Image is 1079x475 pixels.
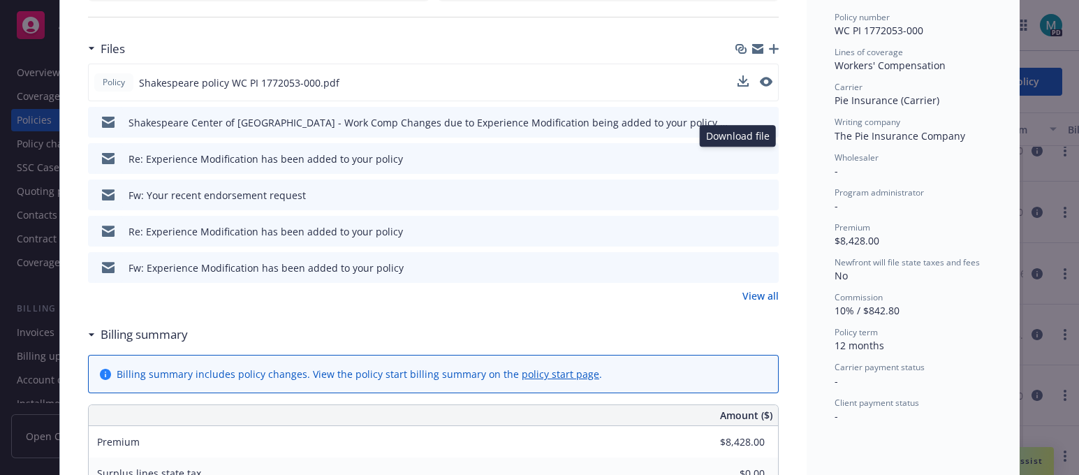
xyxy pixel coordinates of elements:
span: 12 months [835,339,884,352]
span: - [835,409,838,423]
span: Shakespeare policy WC PI 1772053-000.pdf [139,75,339,90]
input: 0.00 [682,432,773,453]
button: download file [738,261,749,275]
span: Writing company [835,116,900,128]
span: Policy number [835,11,890,23]
span: Wholesaler [835,152,879,163]
span: Lines of coverage [835,46,903,58]
span: Policy term [835,326,878,338]
span: Carrier payment status [835,361,925,373]
span: No [835,269,848,282]
button: download file [737,75,749,90]
span: $8,428.00 [835,234,879,247]
span: - [835,164,838,177]
div: Files [88,40,125,58]
button: download file [738,188,749,203]
button: preview file [761,224,773,239]
h3: Files [101,40,125,58]
span: Premium [97,435,140,448]
span: Program administrator [835,187,924,198]
button: preview file [761,261,773,275]
span: Newfront will file state taxes and fees [835,256,980,268]
span: Policy [100,76,128,89]
button: preview file [761,115,773,130]
button: preview file [760,75,772,90]
span: Pie Insurance (Carrier) [835,94,939,107]
h3: Billing summary [101,326,188,344]
span: Carrier [835,81,863,93]
span: Client payment status [835,397,919,409]
div: Re: Experience Modification has been added to your policy [129,224,403,239]
span: WC PI 1772053-000 [835,24,923,37]
span: Premium [835,221,870,233]
button: preview file [761,152,773,166]
a: policy start page [522,367,599,381]
div: Shakespeare Center of [GEOGRAPHIC_DATA] - Work Comp Changes due to Experience Modification being ... [129,115,733,130]
button: download file [738,224,749,239]
div: Workers' Compensation [835,58,991,73]
span: Commission [835,291,883,303]
div: Fw: Experience Modification has been added to your policy [129,261,404,275]
span: The Pie Insurance Company [835,129,965,142]
button: download file [738,115,749,130]
span: - [835,199,838,212]
div: Billing summary [88,326,188,344]
div: Re: Experience Modification has been added to your policy [129,152,403,166]
span: Amount ($) [720,408,772,423]
a: View all [742,288,779,303]
div: Fw: Your recent endorsement request [129,188,306,203]
button: preview file [761,188,773,203]
span: - [835,374,838,388]
button: download file [737,75,749,87]
div: Billing summary includes policy changes. View the policy start billing summary on the . [117,367,602,381]
div: Download file [700,125,776,147]
span: 10% / $842.80 [835,304,900,317]
button: download file [738,152,749,166]
button: preview file [760,77,772,87]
